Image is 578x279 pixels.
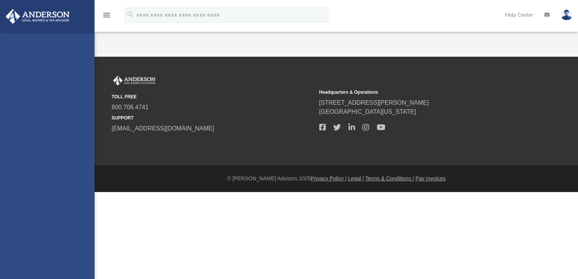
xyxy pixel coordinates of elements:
[319,99,429,106] a: [STREET_ADDRESS][PERSON_NAME]
[95,175,578,183] div: © [PERSON_NAME] Advisors 2025
[319,89,522,96] small: Headquarters & Operations
[126,10,135,19] i: search
[112,93,314,100] small: TOLL FREE
[102,14,111,20] a: menu
[311,175,347,181] a: Privacy Policy |
[561,9,572,20] img: User Pic
[348,175,364,181] a: Legal |
[102,11,111,20] i: menu
[415,175,445,181] a: Pay Invoices
[112,104,149,110] a: 800.706.4741
[319,108,416,115] a: [GEOGRAPHIC_DATA][US_STATE]
[112,115,314,121] small: SUPPORT
[112,76,157,85] img: Anderson Advisors Platinum Portal
[3,9,72,24] img: Anderson Advisors Platinum Portal
[365,175,414,181] a: Terms & Conditions |
[112,125,214,132] a: [EMAIL_ADDRESS][DOMAIN_NAME]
